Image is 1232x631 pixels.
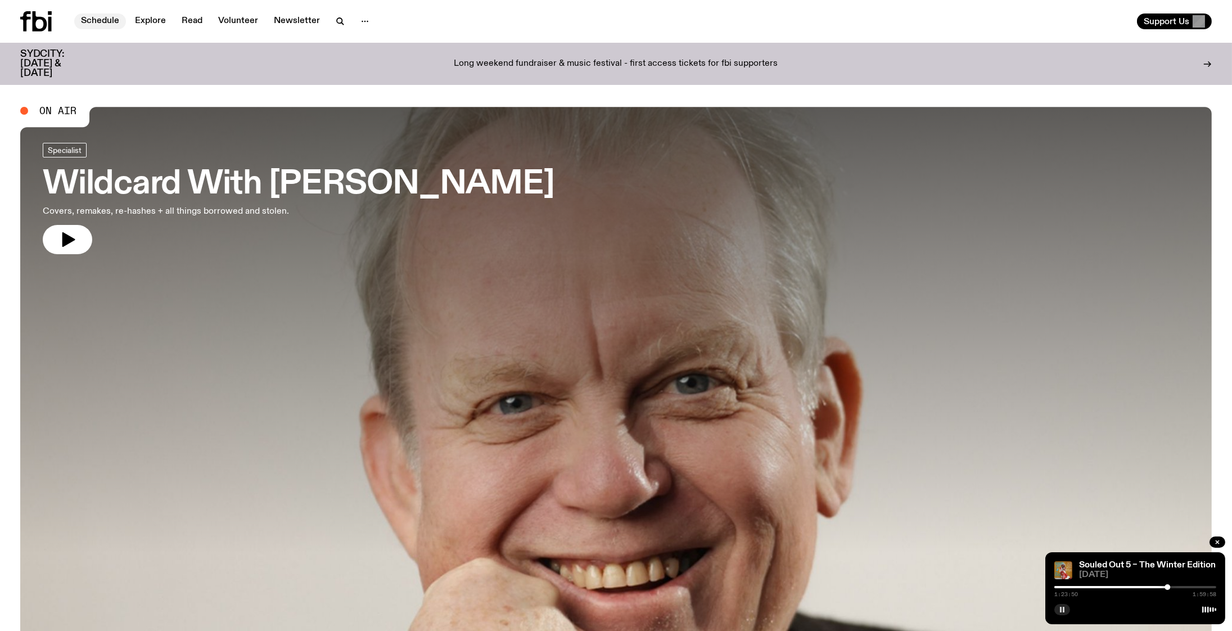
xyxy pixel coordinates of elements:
button: Support Us [1137,13,1212,29]
a: Volunteer [211,13,265,29]
span: 1:23:50 [1054,592,1078,597]
p: Long weekend fundraiser & music festival - first access tickets for fbi supporters [454,59,778,69]
a: Newsletter [267,13,327,29]
h3: SYDCITY: [DATE] & [DATE] [20,49,92,78]
a: Read [175,13,209,29]
span: On Air [39,106,76,116]
span: Support Us [1144,16,1189,26]
p: Covers, remakes, re-hashes + all things borrowed and stolen. [43,205,331,218]
a: Explore [128,13,173,29]
a: Wildcard With [PERSON_NAME]Covers, remakes, re-hashes + all things borrowed and stolen. [43,143,554,254]
a: Souled Out 5 – The Winter Edition [1079,561,1216,570]
span: [DATE] [1079,571,1216,579]
a: Schedule [74,13,126,29]
a: Specialist [43,143,87,157]
h3: Wildcard With [PERSON_NAME] [43,169,554,200]
span: Specialist [48,146,82,154]
span: 1:59:58 [1193,592,1216,597]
